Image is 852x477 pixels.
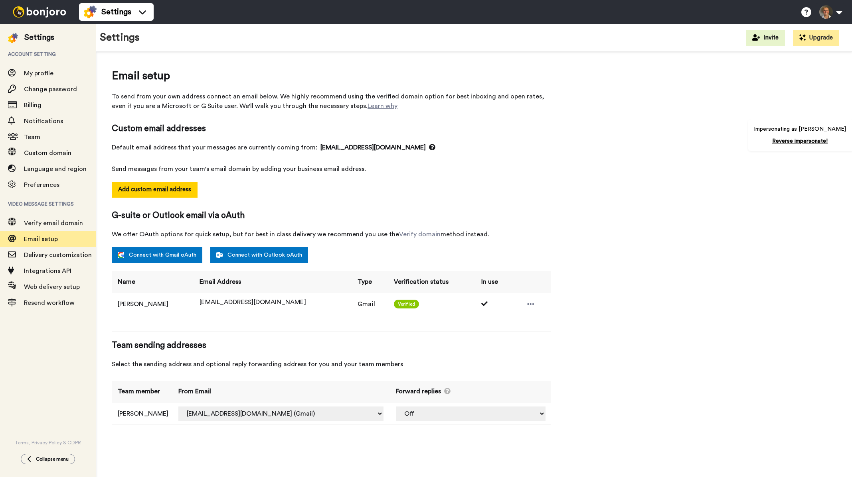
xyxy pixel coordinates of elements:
[24,268,71,274] span: Integrations API
[24,220,83,226] span: Verify email domain
[112,293,194,315] td: [PERSON_NAME]
[24,70,53,77] span: My profile
[388,271,475,293] th: Verification status
[24,150,71,156] span: Custom domain
[24,300,75,306] span: Resend workflow
[24,166,87,172] span: Language and region
[112,247,202,263] a: Connect with Gmail oAuth
[24,102,42,108] span: Billing
[24,118,63,124] span: Notifications
[84,6,97,18] img: settings-colored.svg
[352,271,388,293] th: Type
[101,6,131,18] span: Settings
[112,230,551,239] span: We offer OAuth options for quick setup, but for best in class delivery we recommend you use the m...
[112,403,172,425] td: [PERSON_NAME]
[481,300,489,307] i: Used 1 times
[112,92,551,111] span: To send from your own address connect an email below. We highly recommend using the verified doma...
[112,182,198,198] button: Add custom email address
[118,252,124,258] img: google.svg
[24,32,54,43] div: Settings
[320,143,435,152] span: [EMAIL_ADDRESS][DOMAIN_NAME]
[754,125,846,133] p: Impersonating as [PERSON_NAME]
[368,103,397,109] a: Learn why
[24,134,40,140] span: Team
[112,271,194,293] th: Name
[24,182,59,188] span: Preferences
[100,32,140,43] h1: Settings
[200,299,306,305] span: [EMAIL_ADDRESS][DOMAIN_NAME]
[352,293,388,315] td: Gmail
[194,271,352,293] th: Email Address
[112,164,551,174] span: Send messages from your team's email domain by adding your business email address.
[793,30,839,46] button: Upgrade
[112,68,551,84] span: Email setup
[21,454,75,464] button: Collapse menu
[772,138,828,144] a: Reverse impersonate!
[36,456,69,462] span: Collapse menu
[112,359,551,369] span: Select the sending address and optional reply forwarding address for you and your team members
[24,86,77,92] span: Change password
[10,6,69,18] img: bj-logo-header-white.svg
[8,33,18,43] img: settings-colored.svg
[112,210,551,222] span: G-suite or Outlook email via oAuth
[112,381,172,403] th: Team member
[24,252,92,258] span: Delivery customization
[172,381,389,403] th: From Email
[396,387,441,396] span: Forward replies
[746,30,785,46] button: Invite
[394,300,419,308] span: Verified
[210,247,308,263] a: Connect with Outlook oAuth
[216,252,223,258] img: outlook-white.svg
[24,284,80,290] span: Web delivery setup
[112,123,551,135] span: Custom email addresses
[24,236,58,242] span: Email setup
[475,271,511,293] th: In use
[112,143,551,152] span: Default email address that your messages are currently coming from:
[112,340,551,351] span: Team sending addresses
[399,231,441,238] a: Verify domain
